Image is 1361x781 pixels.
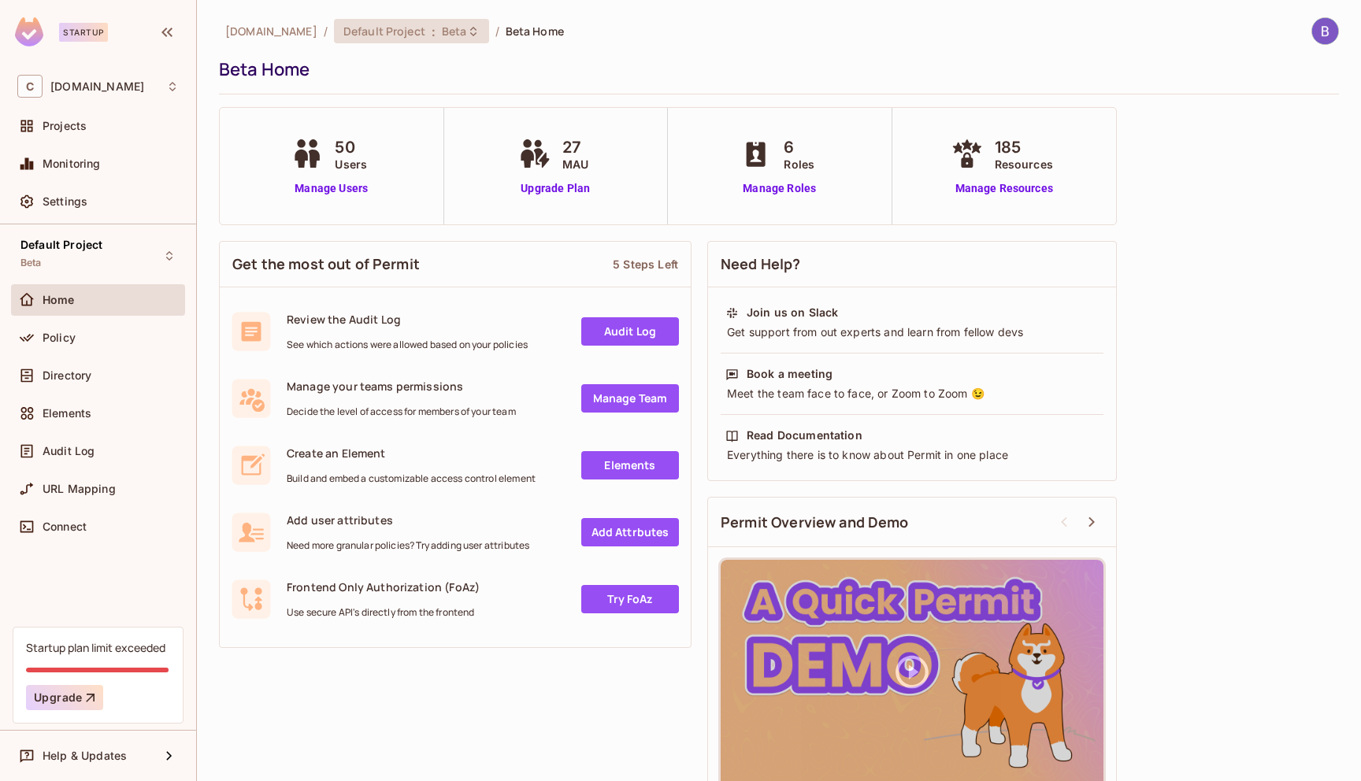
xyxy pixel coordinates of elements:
span: 185 [995,135,1053,159]
span: Manage your teams permissions [287,379,516,394]
div: Join us on Slack [747,305,838,320]
a: Upgrade Plan [515,180,596,197]
li: / [495,24,499,39]
span: Permit Overview and Demo [721,513,909,532]
span: Directory [43,369,91,382]
div: Startup [59,23,108,42]
a: Audit Log [581,317,679,346]
span: Home [43,294,75,306]
span: Roles [784,156,814,172]
span: Add user attributes [287,513,529,527]
a: Try FoAz [581,585,679,613]
span: Elements [43,407,91,420]
span: Audit Log [43,445,95,457]
li: / [324,24,328,39]
a: Manage Resources [948,180,1061,197]
span: Settings [43,195,87,208]
span: URL Mapping [43,483,116,495]
span: Frontend Only Authorization (FoAz) [287,579,480,594]
span: Need more granular policies? Try adding user attributes [287,539,529,552]
span: Workspace: chalkboard.io [50,80,144,93]
span: 50 [335,135,367,159]
span: 27 [562,135,588,159]
span: MAU [562,156,588,172]
div: Meet the team face to face, or Zoom to Zoom 😉 [725,386,1099,402]
span: Monitoring [43,157,101,170]
span: Beta Home [506,24,564,39]
span: Build and embed a customizable access control element [287,472,536,485]
span: Beta [20,257,42,269]
a: Manage Team [581,384,679,413]
span: Decide the level of access for members of your team [287,405,516,418]
span: Users [335,156,367,172]
span: Beta [442,24,467,39]
span: Policy [43,331,76,344]
span: Resources [995,156,1053,172]
span: Default Project [20,239,102,251]
span: Review the Audit Log [287,312,528,327]
a: Add Attrbutes [581,518,679,546]
span: C [17,75,43,98]
div: Book a meeting [747,366,833,382]
div: Everything there is to know about Permit in one place [725,447,1099,463]
a: Manage Users [287,180,375,197]
span: Use secure API's directly from the frontend [287,606,480,619]
span: Get the most out of Permit [232,254,420,274]
span: Create an Element [287,446,536,461]
div: 5 Steps Left [613,257,678,272]
span: Default Project [343,24,425,39]
span: Help & Updates [43,750,127,762]
span: See which actions were allowed based on your policies [287,339,528,351]
span: Need Help? [721,254,801,274]
div: Beta Home [219,57,1331,81]
span: 6 [784,135,814,159]
span: the active workspace [225,24,317,39]
a: Manage Roles [736,180,822,197]
span: Projects [43,120,87,132]
a: Elements [581,451,679,479]
div: Read Documentation [747,428,862,443]
button: Upgrade [26,685,103,710]
span: Connect [43,520,87,533]
div: Get support from out experts and learn from fellow devs [725,324,1099,340]
span: : [431,25,436,38]
img: Bradley Macnee [1312,18,1338,44]
div: Startup plan limit exceeded [26,640,165,655]
img: SReyMgAAAABJRU5ErkJggg== [15,17,43,46]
